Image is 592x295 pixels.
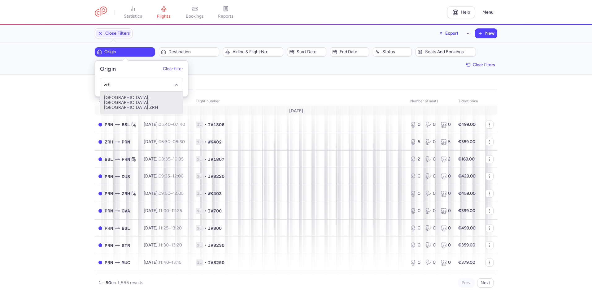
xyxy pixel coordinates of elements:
[105,121,113,128] span: PRN
[340,49,367,54] span: End date
[122,225,130,232] span: BSL
[159,208,182,213] span: –
[425,259,436,266] div: 0
[159,173,170,179] time: 09:35
[98,123,102,126] span: CLOSED
[196,173,203,179] span: 1L
[95,29,132,38] button: Close Filters
[204,242,207,248] span: •
[159,156,170,162] time: 08:35
[105,207,113,214] span: PRN
[441,259,451,266] div: 0
[425,208,436,214] div: 0
[458,278,475,288] button: Prev.
[100,66,116,73] h5: Origin
[159,225,168,231] time: 11:25
[425,225,436,231] div: 0
[159,122,171,127] time: 05:40
[122,242,130,249] span: STR
[186,14,204,19] span: bookings
[425,242,436,248] div: 0
[104,81,180,88] input: -searchbox
[111,280,143,285] span: on 1,586 results
[159,225,182,231] span: –
[172,173,184,179] time: 12:00
[410,259,420,266] div: 0
[144,208,182,213] span: [DATE],
[477,278,494,288] button: Next
[233,49,281,54] span: Airline & Flight No.
[204,122,207,128] span: •
[425,122,436,128] div: 0
[441,173,451,179] div: 0
[105,139,113,145] span: ZRH
[485,31,494,36] span: New
[172,260,181,265] time: 13:15
[159,242,182,248] span: –
[196,139,203,145] span: 1L
[458,173,476,179] strong: €429.00
[458,242,475,248] strong: €359.00
[208,225,222,231] span: IV800
[171,225,182,231] time: 13:20
[159,191,170,196] time: 09:50
[447,6,475,18] a: Help
[98,280,111,285] strong: 1 – 50
[159,122,185,127] span: –
[105,225,113,232] span: PRN
[458,208,475,213] strong: €399.00
[458,260,475,265] strong: €379.00
[196,208,203,214] span: 1L
[144,191,184,196] span: [DATE],
[441,139,451,145] div: 5
[159,242,169,248] time: 11:30
[410,156,420,162] div: 2
[95,47,155,57] button: Origin
[148,6,179,19] a: flights
[159,156,184,162] span: –
[144,122,185,127] span: [DATE],
[196,122,203,128] span: 1L
[196,259,203,266] span: 1L
[204,173,207,179] span: •
[410,190,420,197] div: 0
[464,60,497,70] button: Clear filters
[196,225,203,231] span: 1L
[144,173,184,179] span: [DATE],
[458,191,476,196] strong: €459.00
[159,47,219,57] button: Destination
[105,31,130,36] span: Close Filters
[287,47,326,57] button: Start date
[208,259,224,266] span: IV8250
[204,156,207,162] span: •
[441,208,451,214] div: 0
[163,67,183,72] button: Clear filter
[144,139,185,144] span: [DATE],
[382,49,410,54] span: Status
[441,225,451,231] div: 0
[416,47,476,57] button: Seats and bookings
[122,121,130,128] span: BSL
[461,10,470,15] span: Help
[105,242,113,249] span: PRN
[330,47,369,57] button: End date
[458,139,475,144] strong: €359.00
[373,47,412,57] button: Status
[95,97,140,106] th: route
[208,156,224,162] span: IV1807
[204,208,207,214] span: •
[122,139,130,145] span: PRN
[159,173,184,179] span: –
[208,173,224,179] span: IV8220
[455,97,482,106] th: Ticket price
[410,208,420,214] div: 0
[196,242,203,248] span: 1L
[144,260,181,265] span: [DATE],
[445,31,459,36] span: Export
[479,6,497,18] button: Menu
[204,225,207,231] span: •
[159,191,184,196] span: –
[208,242,224,248] span: IV8230
[144,242,182,248] span: [DATE],
[297,49,324,54] span: Start date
